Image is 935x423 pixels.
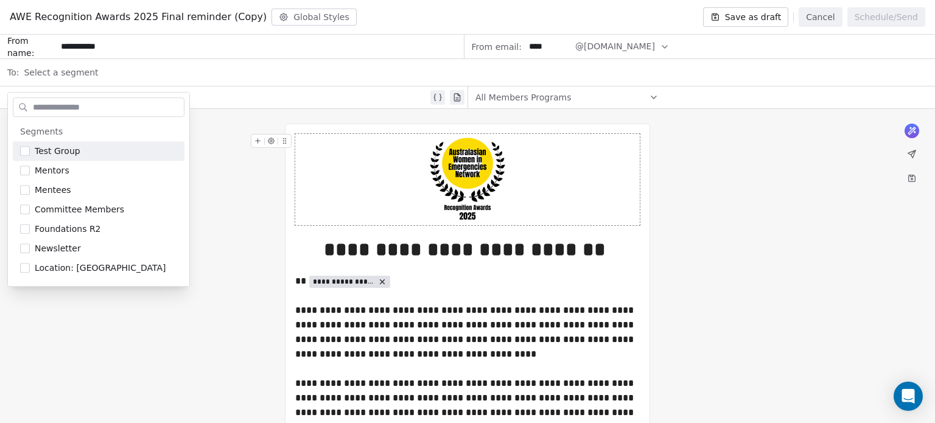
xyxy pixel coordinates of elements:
[35,145,80,157] span: Test Group
[20,125,63,138] span: Segments
[7,91,42,107] span: Subject:
[35,223,101,235] span: Foundations R2
[35,184,71,196] span: Mentees
[35,164,69,177] span: Mentors
[7,35,56,59] span: From name:
[10,10,267,24] span: AWE Recognition Awards 2025 Final reminder (Copy)
[35,242,81,254] span: Newsletter
[35,262,166,274] span: Location: [GEOGRAPHIC_DATA]
[271,9,357,26] button: Global Styles
[7,66,19,79] span: To:
[703,7,789,27] button: Save as draft
[35,203,124,215] span: Committee Members
[24,66,98,79] span: Select a segment
[575,40,655,53] span: @[DOMAIN_NAME]
[799,7,842,27] button: Cancel
[847,7,925,27] button: Schedule/Send
[13,122,184,355] div: Suggestions
[475,91,572,103] span: All Members Programs
[472,41,522,53] span: From email:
